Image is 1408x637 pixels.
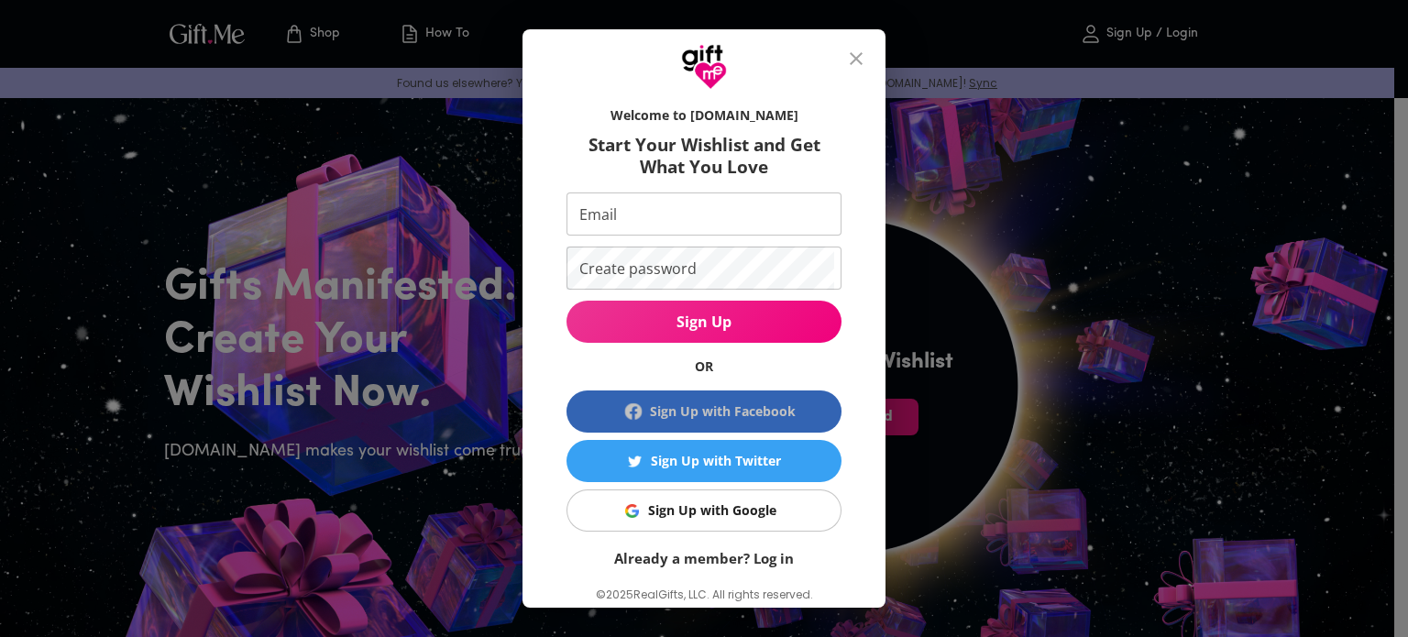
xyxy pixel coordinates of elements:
button: Sign Up with GoogleSign Up with Google [566,489,841,532]
div: Sign Up with Google [648,500,776,521]
h6: OR [566,357,841,376]
img: GiftMe Logo [681,44,727,90]
button: Sign Up with TwitterSign Up with Twitter [566,440,841,482]
img: Sign Up with Twitter [628,455,642,468]
button: close [834,37,878,81]
button: Sign Up [566,301,841,343]
h6: Start Your Wishlist and Get What You Love [566,134,841,178]
p: © 2025 RealGifts, LLC. All rights reserved. [566,583,841,607]
div: Sign Up with Facebook [650,401,796,422]
div: Sign Up with Twitter [651,451,781,471]
h6: Welcome to [DOMAIN_NAME] [566,106,841,125]
img: Sign Up with Google [625,504,639,518]
a: Already a member? Log in [614,549,794,567]
span: Sign Up [566,312,841,332]
button: Sign Up with Facebook [566,390,841,433]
